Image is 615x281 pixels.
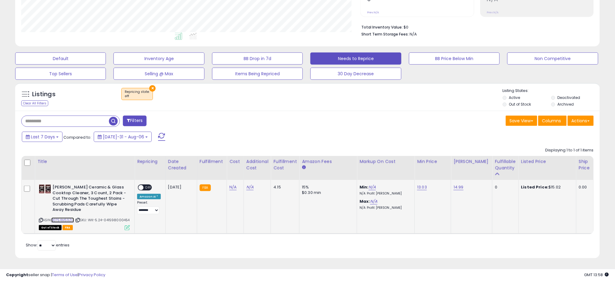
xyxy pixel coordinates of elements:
[302,165,306,170] small: Amazon Fees.
[487,11,499,14] small: Prev: N/A
[417,158,448,165] div: Min Price
[509,95,520,100] label: Active
[538,116,567,126] button: Columns
[369,184,376,190] a: N/A
[273,185,295,190] div: 4.15
[360,191,410,196] p: N/A Profit [PERSON_NAME]
[6,272,28,278] strong: Copyright
[568,116,594,126] button: Actions
[367,11,379,14] small: Prev: N/A
[75,218,130,222] span: | SKU: WK-5.24-041598000454
[521,185,572,190] div: $15.02
[212,52,303,65] button: BB Drop in 7d
[409,52,500,65] button: BB Price Below Min
[509,102,531,107] label: Out of Stock
[542,118,561,124] span: Columns
[63,134,91,140] span: Compared to:
[39,185,51,194] img: 513DHD-RSaL._SL40_.jpg
[22,132,63,142] button: Last 7 Days
[310,52,401,65] button: Needs to Reprice
[51,218,74,223] a: B0754M59ZH
[37,158,132,165] div: Title
[454,184,464,190] a: 14.99
[246,184,254,190] a: N/A
[79,272,105,278] a: Privacy Policy
[229,158,241,165] div: Cost
[557,102,574,107] label: Archived
[103,134,144,140] span: [DATE]-31 - Aug-06
[21,100,48,106] div: Clear All Filters
[39,185,130,229] div: ASIN:
[94,132,152,142] button: [DATE]-31 - Aug-06
[370,198,377,205] a: N/A
[360,206,410,210] p: N/A Profit [PERSON_NAME]
[507,52,598,65] button: Non Competitive
[454,158,490,165] div: [PERSON_NAME]
[137,201,161,214] div: Preset:
[302,190,352,195] div: $0.30 min
[503,88,600,94] p: Listing States:
[273,158,297,171] div: Fulfillment Cost
[31,134,55,140] span: Last 7 Days
[410,31,417,37] span: N/A
[361,23,589,30] li: $0
[360,184,369,190] b: Min:
[495,158,516,171] div: Fulfillable Quantity
[63,225,73,230] span: FBA
[361,25,403,30] b: Total Inventory Value:
[302,185,352,190] div: 15%
[584,272,609,278] span: 2025-08-14 13:58 GMT
[506,116,537,126] button: Save View
[15,68,106,80] button: Top Sellers
[229,184,237,190] a: N/A
[246,158,269,171] div: Additional Cost
[521,158,574,165] div: Listed Price
[39,225,62,230] span: All listings that are currently out of stock and unavailable for purchase on Amazon
[52,185,126,214] b: [PERSON_NAME] Ceramic & Glass Cooktop Cleaner, 3 Count, 2 Pack - Cut Through The Toughest Stains ...
[123,116,147,126] button: Filters
[125,90,150,99] span: Repricing state :
[149,85,156,92] button: ×
[113,52,204,65] button: Inventory Age
[6,272,105,278] div: seller snap | |
[52,272,78,278] a: Terms of Use
[15,52,106,65] button: Default
[200,158,224,165] div: Fulfillment
[200,185,211,191] small: FBA
[579,158,591,171] div: Ship Price
[113,68,204,80] button: Selling @ Max
[168,158,194,171] div: Date Created
[361,32,409,37] b: Short Term Storage Fees:
[357,156,415,180] th: The percentage added to the cost of goods (COGS) that forms the calculator for Min & Max prices.
[137,194,161,199] div: Amazon AI *
[417,184,427,190] a: 13.03
[302,158,354,165] div: Amazon Fees
[144,185,153,190] span: OFF
[168,185,192,190] div: [DATE]
[137,158,163,165] div: Repricing
[32,90,56,99] h5: Listings
[557,95,580,100] label: Deactivated
[546,147,594,153] div: Displaying 1 to 1 of 1 items
[360,158,412,165] div: Markup on Cost
[579,185,589,190] div: 0.00
[212,68,303,80] button: Items Being Repriced
[26,242,69,248] span: Show: entries
[360,198,370,204] b: Max:
[521,184,549,190] b: Listed Price:
[495,185,514,190] div: 0
[310,68,401,80] button: 30 Day Decrease
[125,94,150,98] div: off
